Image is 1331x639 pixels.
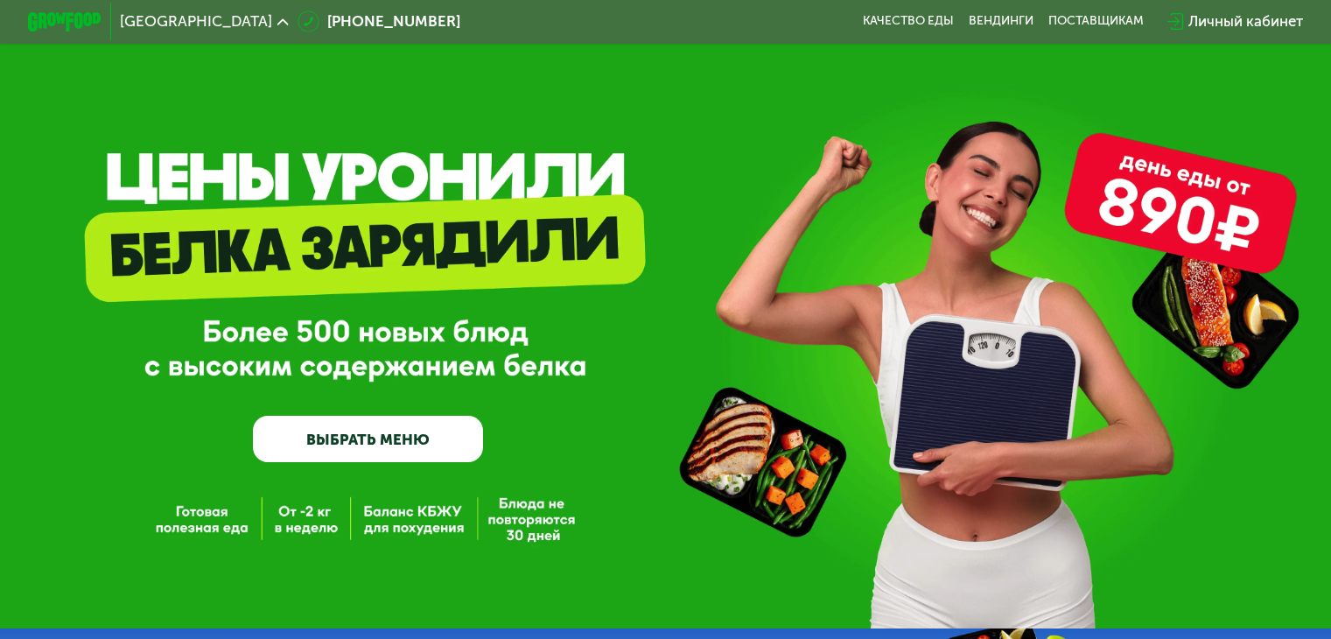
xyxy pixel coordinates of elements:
a: [PHONE_NUMBER] [298,11,460,32]
a: ВЫБРАТЬ МЕНЮ [253,416,483,462]
div: Личный кабинет [1188,11,1303,32]
span: [GEOGRAPHIC_DATA] [120,14,272,29]
a: Качество еды [863,14,954,29]
div: поставщикам [1048,14,1144,29]
a: Вендинги [969,14,1033,29]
